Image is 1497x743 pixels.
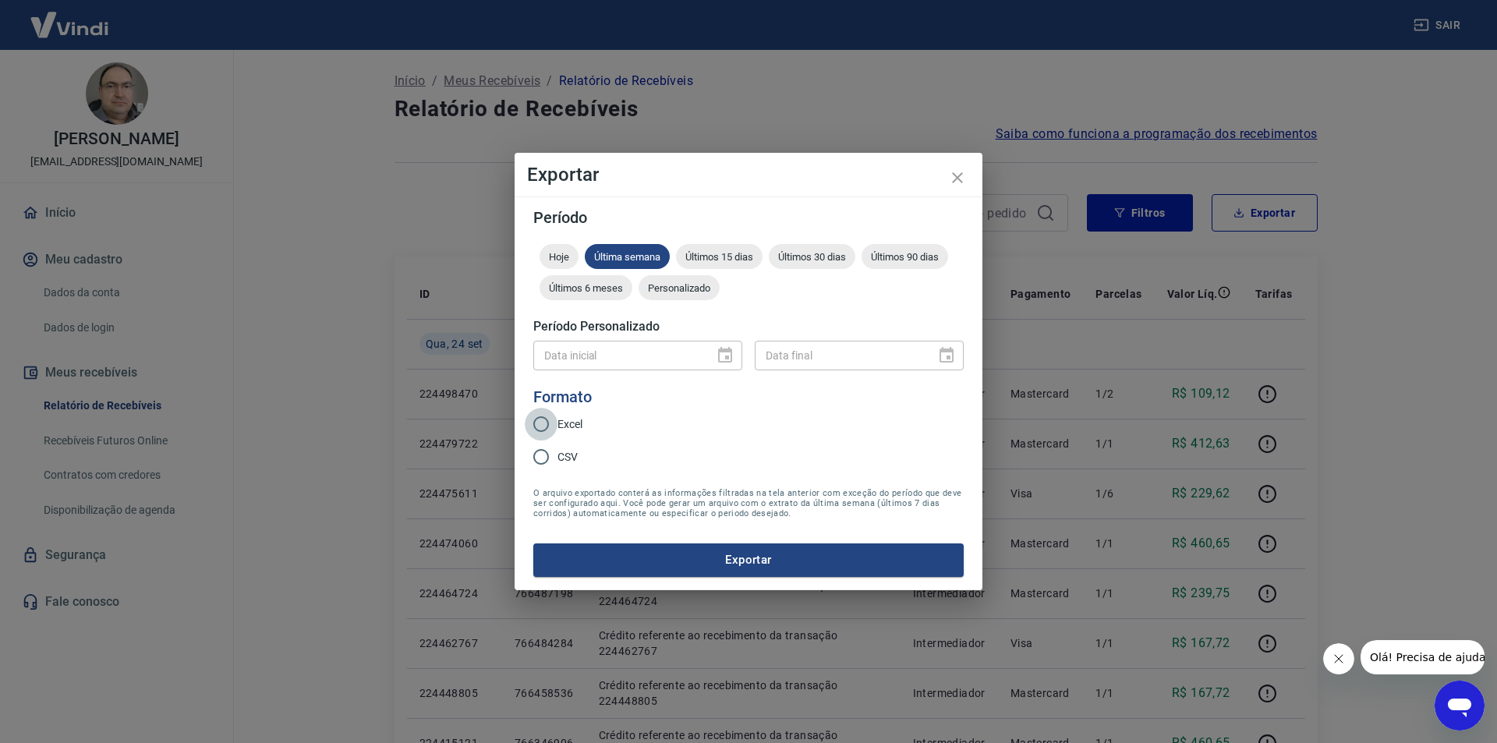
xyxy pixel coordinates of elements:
span: Últimos 6 meses [540,282,632,294]
div: Personalizado [639,275,720,300]
span: Excel [557,416,582,433]
span: Última semana [585,251,670,263]
span: Últimos 90 dias [862,251,948,263]
span: Personalizado [639,282,720,294]
span: Hoje [540,251,579,263]
button: close [939,159,976,196]
span: Olá! Precisa de ajuda? [9,11,131,23]
div: Últimos 15 dias [676,244,763,269]
span: Últimos 30 dias [769,251,855,263]
iframe: Mensagem da empresa [1361,640,1485,674]
span: CSV [557,449,578,465]
h5: Período [533,210,964,225]
iframe: Botão para abrir a janela de mensagens [1435,681,1485,731]
span: Últimos 15 dias [676,251,763,263]
button: Exportar [533,543,964,576]
input: DD/MM/YYYY [533,341,703,370]
iframe: Fechar mensagem [1323,643,1354,674]
div: Últimos 30 dias [769,244,855,269]
div: Hoje [540,244,579,269]
h5: Período Personalizado [533,319,964,334]
span: O arquivo exportado conterá as informações filtradas na tela anterior com exceção do período que ... [533,488,964,518]
legend: Formato [533,386,592,409]
input: DD/MM/YYYY [755,341,925,370]
div: Últimos 90 dias [862,244,948,269]
h4: Exportar [527,165,970,184]
div: Última semana [585,244,670,269]
div: Últimos 6 meses [540,275,632,300]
